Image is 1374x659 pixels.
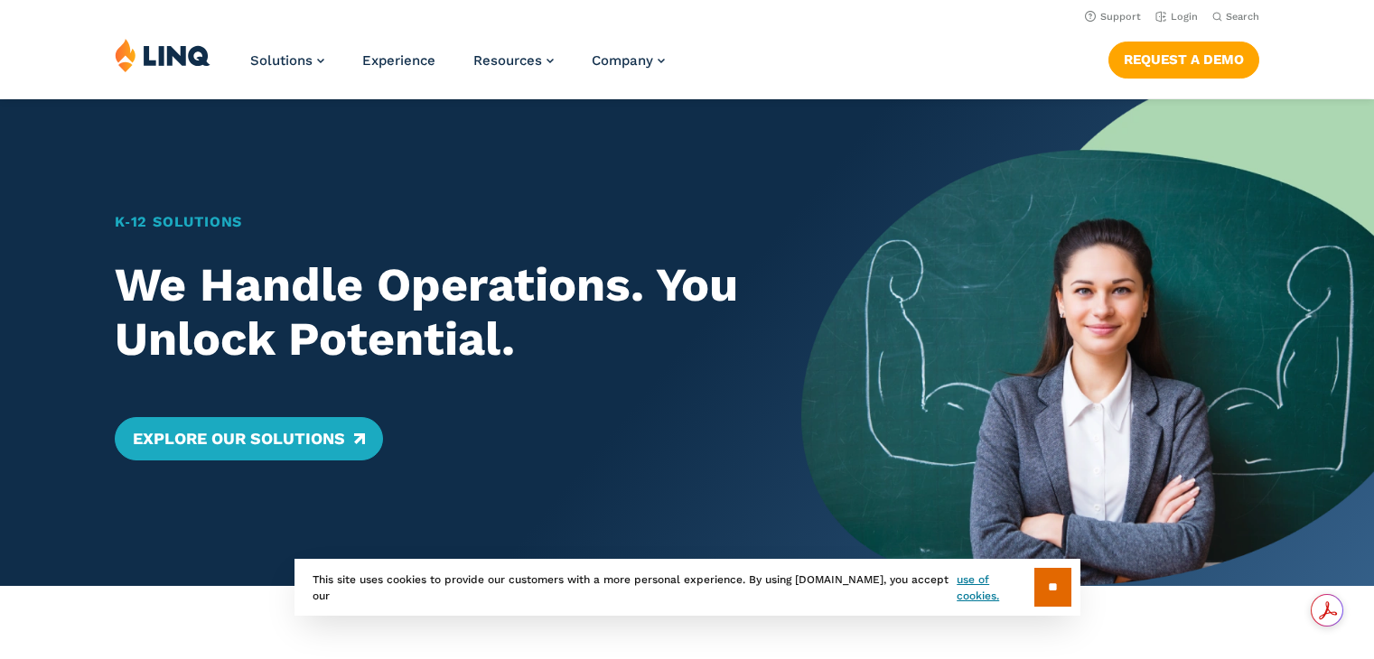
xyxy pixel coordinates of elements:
[250,52,324,69] a: Solutions
[1108,42,1259,78] a: Request a Demo
[1085,11,1141,23] a: Support
[250,38,665,97] nav: Primary Navigation
[1212,10,1259,23] button: Open Search Bar
[294,559,1080,616] div: This site uses cookies to provide our customers with a more personal experience. By using [DOMAIN...
[473,52,542,69] span: Resources
[957,571,1033,604] a: use of cookies.
[801,99,1374,586] img: Home Banner
[115,258,746,367] h2: We Handle Operations. You Unlock Potential.
[1155,11,1198,23] a: Login
[115,417,383,460] a: Explore Our Solutions
[592,52,665,69] a: Company
[250,52,313,69] span: Solutions
[362,52,435,69] a: Experience
[473,52,554,69] a: Resources
[115,211,746,233] h1: K‑12 Solutions
[592,52,653,69] span: Company
[115,38,210,72] img: LINQ | K‑12 Software
[1226,11,1259,23] span: Search
[1108,38,1259,78] nav: Button Navigation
